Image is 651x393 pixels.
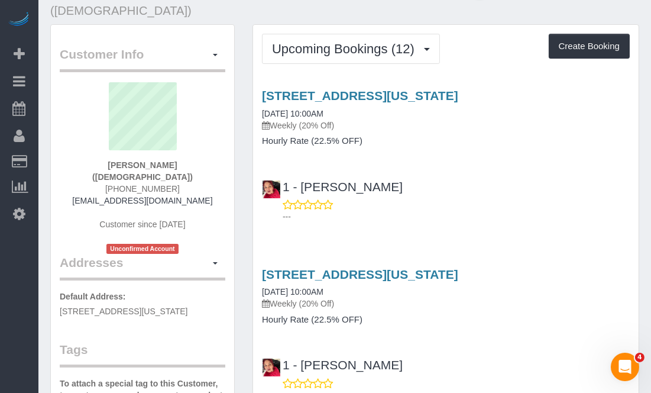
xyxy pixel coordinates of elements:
legend: Customer Info [60,46,225,72]
strong: [PERSON_NAME] ([DEMOGRAPHIC_DATA]) [92,160,193,182]
a: [DATE] 10:00AM [262,287,323,297]
legend: Tags [60,341,225,368]
h4: Hourly Rate (22.5% OFF) [262,136,630,146]
button: Create Booking [549,34,630,59]
p: --- [283,211,630,223]
a: 1 - [PERSON_NAME] [262,358,403,372]
img: 1 - Emely Jimenez [263,181,280,198]
h4: Hourly Rate (22.5% OFF) [262,315,630,325]
a: [DATE] 10:00AM [262,109,323,118]
span: Upcoming Bookings (12) [272,41,420,56]
a: [STREET_ADDRESS][US_STATE] [262,268,458,281]
span: 4 [635,353,644,362]
iframe: Intercom live chat [611,353,639,381]
label: Default Address: [60,291,126,302]
p: Weekly (20% Off) [262,120,630,131]
span: [PHONE_NUMBER]‬ [105,184,180,194]
span: Unconfirmed Account [106,244,179,254]
a: 1 - [PERSON_NAME] [262,180,403,194]
img: Automaid Logo [7,12,31,28]
a: [STREET_ADDRESS][US_STATE] [262,89,458,102]
span: [STREET_ADDRESS][US_STATE] [60,307,188,316]
span: Customer since [DATE] [99,220,185,229]
a: [EMAIL_ADDRESS][DOMAIN_NAME] [72,196,212,205]
img: 1 - Emely Jimenez [263,359,280,376]
p: Weekly (20% Off) [262,298,630,310]
button: Upcoming Bookings (12) [262,34,440,64]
